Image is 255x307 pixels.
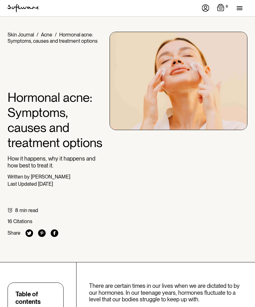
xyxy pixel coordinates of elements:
[8,32,34,38] a: Skin Journal
[8,4,39,12] img: Software Logo
[15,290,56,305] div: Table of contents
[38,229,46,237] img: pinterest icon
[8,174,30,180] div: Written by
[217,4,229,13] a: Open cart
[8,181,37,187] div: Last Updated
[41,32,52,38] a: Acne
[51,229,58,237] img: facebook icon
[224,4,229,9] div: 0
[25,229,33,237] img: twitter icon
[89,282,247,303] p: There are certain times in our lives when we are dictated to by our hormones. In our teenage year...
[8,32,98,44] div: Hormonal acne: Symptoms, causes and treatment options
[8,4,39,12] a: home
[20,207,38,213] div: min read
[31,174,70,180] div: [PERSON_NAME]
[15,207,18,213] div: 8
[13,218,32,224] div: Citations
[55,32,57,38] div: /
[37,32,38,38] div: /
[8,230,20,236] div: Share
[8,90,105,150] h1: Hormonal acne: Symptoms, causes and treatment options
[8,155,105,169] p: How it happens, why it happens and how best to treat it.
[8,218,12,224] div: 16
[38,181,53,187] div: [DATE]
